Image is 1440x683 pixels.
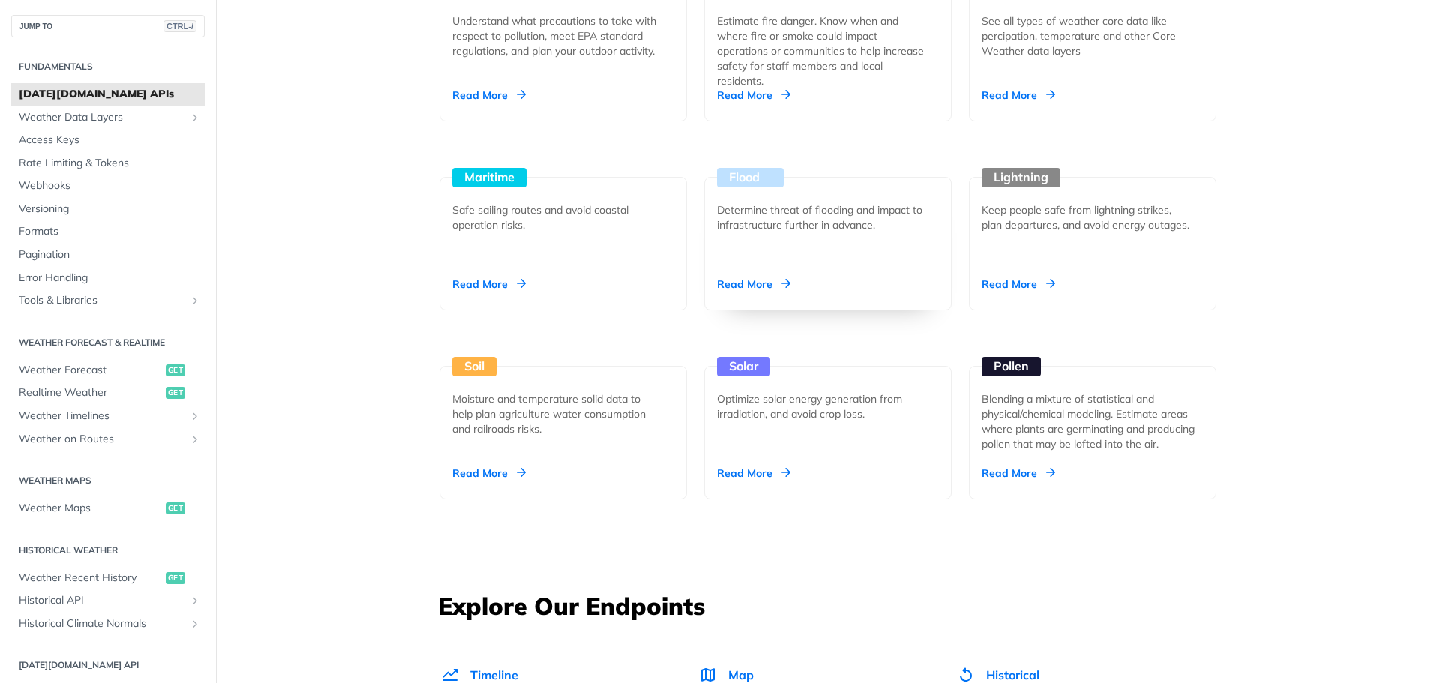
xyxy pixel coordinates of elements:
button: Show subpages for Weather Data Layers [189,112,201,124]
a: Versioning [11,198,205,220]
div: Read More [717,277,790,292]
span: get [166,572,185,584]
a: Formats [11,220,205,243]
div: Read More [452,466,526,481]
button: Show subpages for Historical Climate Normals [189,618,201,630]
span: Historical API [19,593,185,608]
span: get [166,364,185,376]
button: Show subpages for Tools & Libraries [189,295,201,307]
span: get [166,502,185,514]
div: Blending a mixture of statistical and physical/chemical modeling. Estimate areas where plants are... [982,391,1204,451]
div: Soil [452,357,496,376]
a: Flood Determine threat of flooding and impact to infrastructure further in advance. Read More [698,121,958,310]
div: Read More [982,277,1055,292]
div: Determine threat of flooding and impact to infrastructure further in advance. [717,202,927,232]
button: Show subpages for Weather Timelines [189,410,201,422]
a: Pagination [11,244,205,266]
span: Webhooks [19,178,201,193]
a: Access Keys [11,129,205,151]
span: Historical [986,667,1039,682]
span: Access Keys [19,133,201,148]
h2: [DATE][DOMAIN_NAME] API [11,658,205,672]
div: Safe sailing routes and avoid coastal operation risks. [452,202,662,232]
span: Tools & Libraries [19,293,185,308]
div: Pollen [982,357,1041,376]
div: Solar [717,357,770,376]
div: Moisture and temperature solid data to help plan agriculture water consumption and railroads risks. [452,391,662,436]
div: Estimate fire danger. Know when and where fire or smoke could impact operations or communities to... [717,13,927,88]
div: Keep people safe from lightning strikes, plan departures, and avoid energy outages. [982,202,1192,232]
a: Error Handling [11,267,205,289]
h2: Historical Weather [11,544,205,557]
span: Weather Maps [19,501,162,516]
a: Weather Data LayersShow subpages for Weather Data Layers [11,106,205,129]
div: Lightning [982,168,1060,187]
a: Weather on RoutesShow subpages for Weather on Routes [11,428,205,451]
h2: Weather Forecast & realtime [11,336,205,349]
span: Formats [19,224,201,239]
div: Maritime [452,168,526,187]
h2: Weather Maps [11,474,205,487]
span: Weather Recent History [19,571,162,586]
a: Tools & LibrariesShow subpages for Tools & Libraries [11,289,205,312]
a: Weather Forecastget [11,359,205,382]
span: CTRL-/ [163,20,196,32]
a: Pollen Blending a mixture of statistical and physical/chemical modeling. Estimate areas where pla... [963,310,1222,499]
a: Soil Moisture and temperature solid data to help plan agriculture water consumption and railroads... [433,310,693,499]
div: Read More [982,466,1055,481]
span: Historical Climate Normals [19,616,185,631]
a: Weather TimelinesShow subpages for Weather Timelines [11,405,205,427]
h3: Explore Our Endpoints [438,589,1218,622]
a: Webhooks [11,175,205,197]
div: Optimize solar energy generation from irradiation, and avoid crop loss. [717,391,927,421]
span: get [166,387,185,399]
div: Read More [452,277,526,292]
span: Timeline [470,667,518,682]
div: Read More [717,88,790,103]
span: Rate Limiting & Tokens [19,156,201,171]
span: Map [728,667,754,682]
h2: Fundamentals [11,60,205,73]
span: Weather on Routes [19,432,185,447]
a: Realtime Weatherget [11,382,205,404]
span: Versioning [19,202,201,217]
span: [DATE][DOMAIN_NAME] APIs [19,87,201,102]
div: Read More [452,88,526,103]
span: Realtime Weather [19,385,162,400]
div: Read More [982,88,1055,103]
div: Read More [717,466,790,481]
button: Show subpages for Weather on Routes [189,433,201,445]
span: Error Handling [19,271,201,286]
div: Understand what precautions to take with respect to pollution, meet EPA standard regulations, and... [452,13,662,58]
a: Lightning Keep people safe from lightning strikes, plan departures, and avoid energy outages. Rea... [963,121,1222,310]
span: Weather Timelines [19,409,185,424]
a: Historical Climate NormalsShow subpages for Historical Climate Normals [11,613,205,635]
div: Flood [717,168,784,187]
span: Pagination [19,247,201,262]
div: See all types of weather core data like percipation, temperature and other Core Weather data layers [982,13,1192,58]
a: Weather Mapsget [11,497,205,520]
a: Solar Optimize solar energy generation from irradiation, and avoid crop loss. Read More [698,310,958,499]
a: Weather Recent Historyget [11,567,205,589]
span: Weather Data Layers [19,110,185,125]
button: Show subpages for Historical API [189,595,201,607]
button: JUMP TOCTRL-/ [11,15,205,37]
a: Rate Limiting & Tokens [11,152,205,175]
a: Historical APIShow subpages for Historical API [11,589,205,612]
a: [DATE][DOMAIN_NAME] APIs [11,83,205,106]
span: Weather Forecast [19,363,162,378]
a: Maritime Safe sailing routes and avoid coastal operation risks. Read More [433,121,693,310]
